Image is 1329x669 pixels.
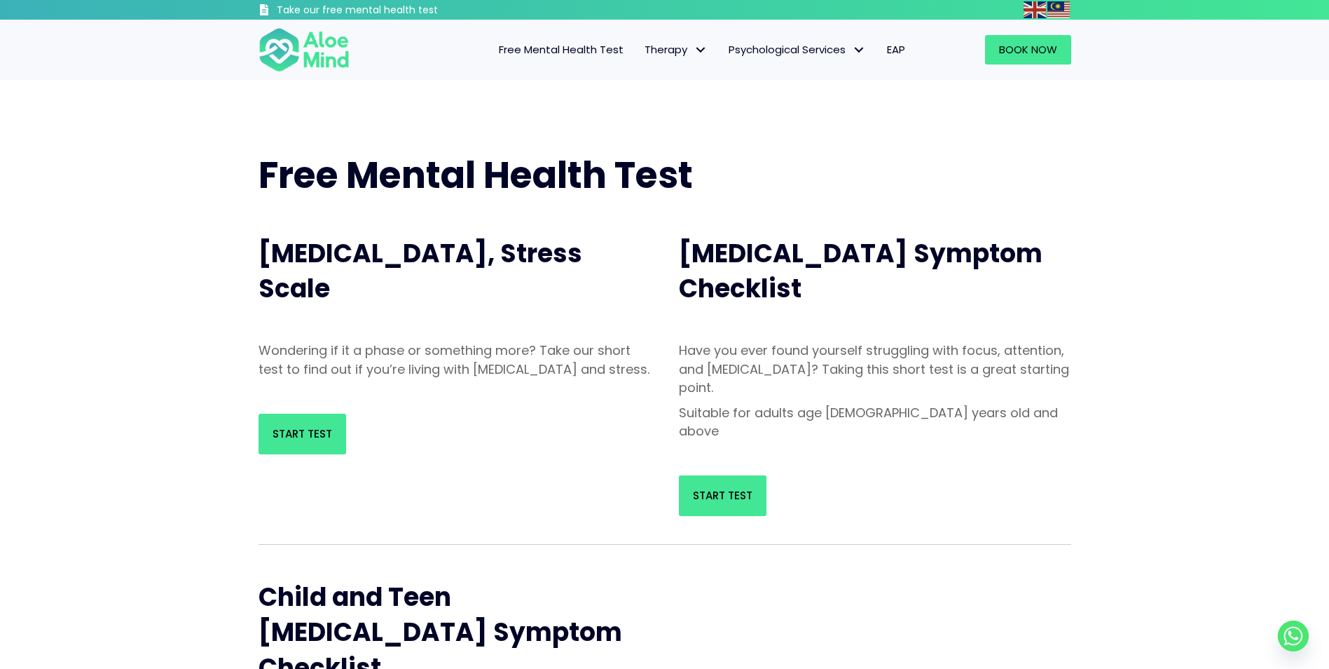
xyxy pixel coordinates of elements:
a: Free Mental Health Test [488,35,634,65]
a: Psychological ServicesPsychological Services: submenu [718,35,876,65]
a: Take our free mental health test [259,4,513,20]
span: [MEDICAL_DATA] Symptom Checklist [679,236,1042,306]
span: Free Mental Health Test [259,149,693,201]
a: EAP [876,35,916,65]
span: Book Now [999,42,1057,57]
span: Therapy [645,42,708,57]
a: Start Test [259,414,346,454]
p: Have you ever found yourself struggling with focus, attention, and [MEDICAL_DATA]? Taking this sh... [679,342,1071,396]
span: Start Test [693,488,752,503]
nav: Menu [368,35,916,65]
span: Psychological Services [729,42,866,57]
a: Whatsapp [1278,621,1309,651]
span: Free Mental Health Test [499,42,624,57]
span: Therapy: submenu [691,40,711,60]
a: Malay [1047,1,1071,18]
h3: Take our free mental health test [277,4,513,18]
a: Start Test [679,475,766,516]
p: Wondering if it a phase or something more? Take our short test to find out if you’re living with ... [259,342,651,378]
span: EAP [887,42,905,57]
p: Suitable for adults age [DEMOGRAPHIC_DATA] years old and above [679,404,1071,440]
a: TherapyTherapy: submenu [634,35,718,65]
img: en [1024,1,1046,18]
img: ms [1047,1,1070,18]
span: Psychological Services: submenu [849,40,869,60]
img: Aloe mind Logo [259,27,350,73]
a: English [1024,1,1047,18]
a: Book Now [985,35,1071,65]
span: Start Test [273,426,332,441]
span: [MEDICAL_DATA], Stress Scale [259,236,582,306]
